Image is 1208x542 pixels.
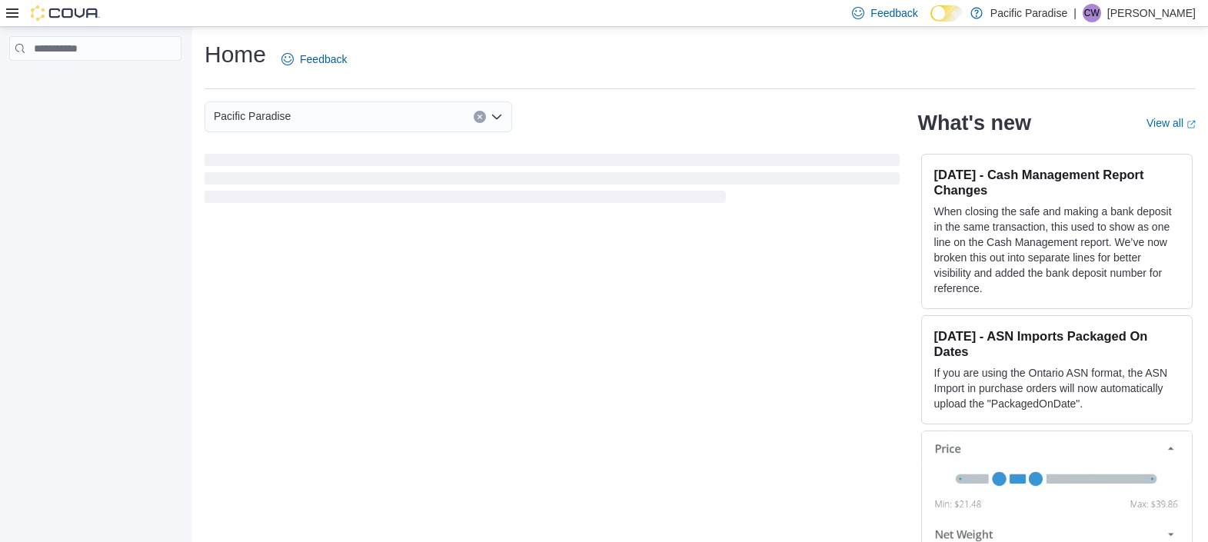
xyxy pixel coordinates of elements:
[1073,4,1077,22] p: |
[918,111,1031,135] h2: What's new
[205,157,900,206] span: Loading
[1107,4,1196,22] p: [PERSON_NAME]
[214,107,291,125] span: Pacific Paradise
[275,44,353,75] a: Feedback
[930,5,963,22] input: Dark Mode
[205,39,266,70] h1: Home
[934,328,1180,359] h3: [DATE] - ASN Imports Packaged On Dates
[474,111,486,123] button: Clear input
[31,5,100,21] img: Cova
[1186,120,1196,129] svg: External link
[934,365,1180,411] p: If you are using the Ontario ASN format, the ASN Import in purchase orders will now automatically...
[491,111,503,123] button: Open list of options
[1146,117,1196,129] a: View allExternal link
[300,52,347,67] span: Feedback
[870,5,917,21] span: Feedback
[990,4,1067,22] p: Pacific Paradise
[1084,4,1100,22] span: CW
[1083,4,1101,22] div: Carson Wilson
[934,204,1180,296] p: When closing the safe and making a bank deposit in the same transaction, this used to show as one...
[934,167,1180,198] h3: [DATE] - Cash Management Report Changes
[9,64,181,101] nav: Complex example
